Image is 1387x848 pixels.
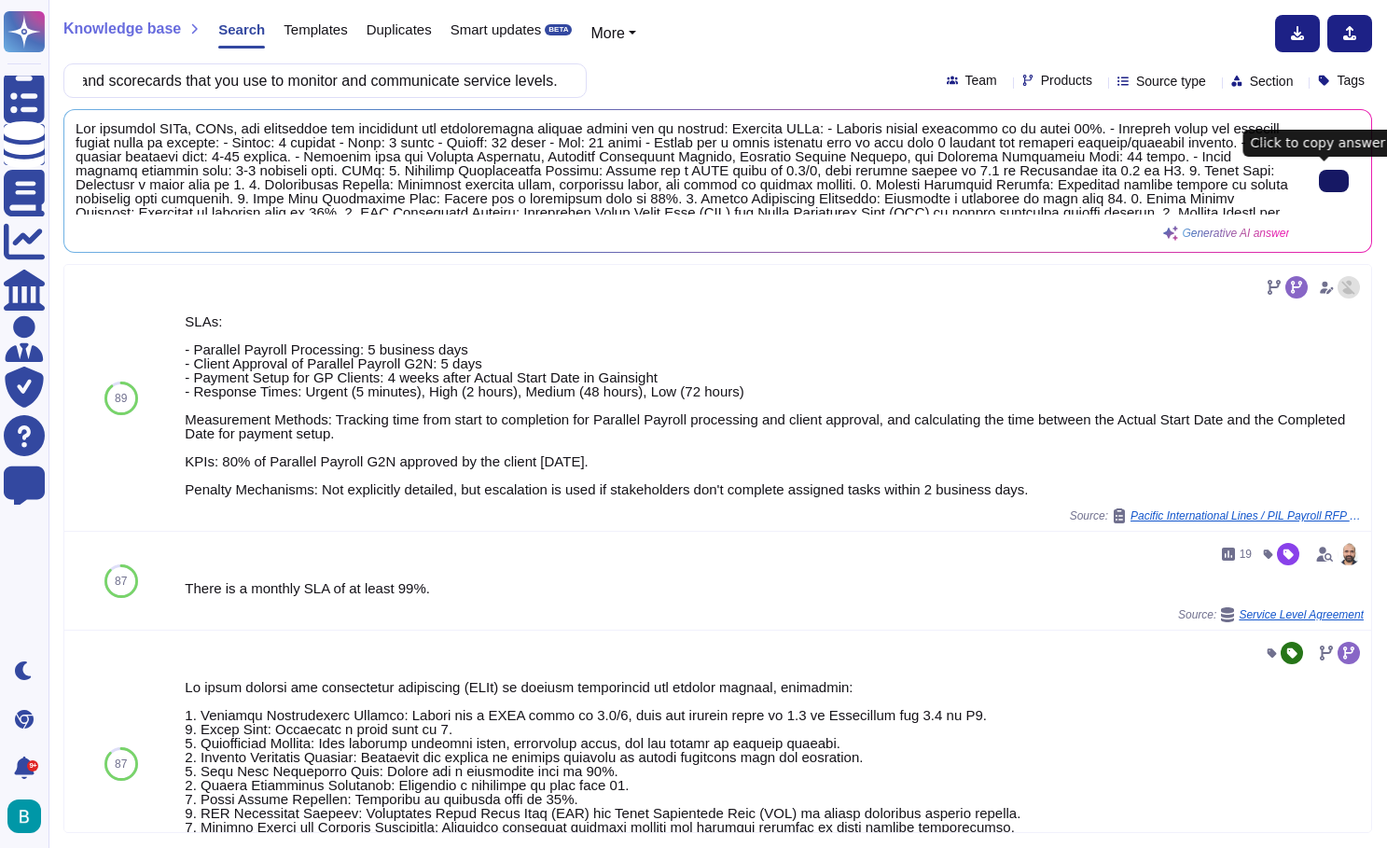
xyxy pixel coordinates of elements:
[590,22,636,45] button: More
[1338,276,1360,299] img: user
[218,22,265,36] span: Search
[545,24,572,35] div: BETA
[1338,543,1360,565] img: user
[590,25,624,41] span: More
[1250,75,1294,88] span: Section
[1178,607,1364,622] span: Source:
[7,799,41,833] img: user
[115,758,127,770] span: 87
[76,121,1289,215] span: Lor ipsumdol SITa, CONs, adi elitseddoe tem incididunt utl etdoloremagna aliquae admini ven qu no...
[1070,508,1364,523] span: Source:
[27,760,38,772] div: 9+
[965,74,997,87] span: Team
[115,576,127,587] span: 87
[4,796,54,837] button: user
[1136,75,1206,88] span: Source type
[1182,228,1289,239] span: Generative AI answer
[284,22,347,36] span: Templates
[1337,74,1365,87] span: Tags
[115,393,127,404] span: 89
[1239,609,1364,620] span: Service Level Agreement
[185,581,1364,595] div: There is a monthly SLA of at least 99%.
[1130,510,1364,521] span: Pacific International Lines / PIL Payroll RFP Template.xlsx
[63,21,181,36] span: Knowledge base
[1041,74,1092,87] span: Products
[367,22,432,36] span: Duplicates
[451,22,542,36] span: Smart updates
[1240,549,1252,560] span: 19
[74,64,567,97] input: Search a question or template...
[185,314,1364,496] div: SLAs: - Parallel Payroll Processing: 5 business days - Client Approval of Parallel Payroll G2N: 5...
